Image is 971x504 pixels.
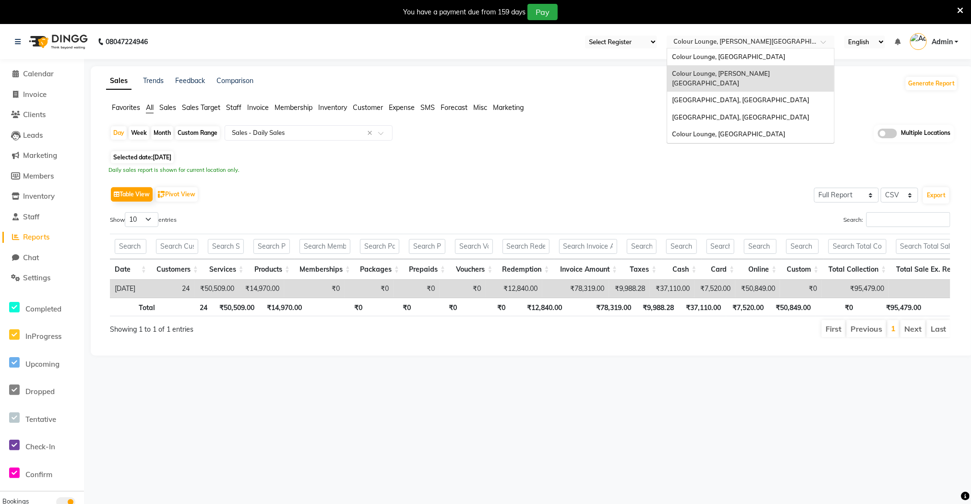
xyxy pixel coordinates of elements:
[146,103,154,112] span: All
[498,259,554,280] th: Redemption: activate to sort column ascending
[781,259,824,280] th: Custom: activate to sort column ascending
[160,298,212,316] th: 24
[455,239,492,254] input: Search Vouchers
[182,103,220,112] span: Sales Target
[23,253,39,262] span: Chat
[226,103,241,112] span: Staff
[212,298,259,316] th: ₹50,509.00
[110,280,143,298] td: [DATE]
[25,332,61,341] span: InProgress
[486,280,542,298] td: ₹12,840.00
[23,69,54,78] span: Calendar
[353,103,383,112] span: Customer
[843,212,950,227] label: Search:
[440,280,486,298] td: ₹0
[25,387,55,396] span: Dropped
[151,126,173,140] div: Month
[25,304,61,313] span: Completed
[567,298,636,316] th: ₹78,319.00
[672,130,785,138] span: Colour Lounge, [GEOGRAPHIC_DATA]
[394,280,440,298] td: ₹0
[636,298,679,316] th: ₹9,988.28
[735,280,780,298] td: ₹50,849.00
[910,33,927,50] img: Admin
[23,171,54,180] span: Members
[622,259,661,280] th: Taxes: activate to sort column ascending
[780,280,822,298] td: ₹0
[891,324,896,333] a: 1
[307,298,367,316] th: ₹0
[2,191,82,202] a: Inventory
[462,298,510,316] th: ₹0
[416,298,462,316] th: ₹0
[527,4,558,20] button: Pay
[300,239,350,254] input: Search Memberships
[153,154,171,161] span: [DATE]
[822,280,889,298] td: ₹95,479.00
[404,259,450,280] th: Prepaids: activate to sort column ascending
[25,415,56,424] span: Tentative
[707,239,735,254] input: Search Card
[503,239,550,254] input: Search Redemption
[129,126,149,140] div: Week
[156,239,198,254] input: Search Customers
[23,110,46,119] span: Clients
[906,77,957,90] button: Generate Report
[667,48,835,144] ng-dropdown-panel: Options list
[679,298,726,316] th: ₹37,110.00
[661,259,701,280] th: Cash: activate to sort column ascending
[672,113,809,121] span: [GEOGRAPHIC_DATA], [GEOGRAPHIC_DATA]
[2,109,82,120] a: Clients
[247,103,269,112] span: Invoice
[866,212,950,227] input: Search:
[409,239,445,254] input: Search Prepaids
[156,187,198,202] button: Pivot View
[111,151,174,163] span: Selected date:
[554,259,622,280] th: Invoice Amount: activate to sort column ascending
[389,103,415,112] span: Expense
[932,37,953,47] span: Admin
[2,212,82,223] a: Staff
[2,273,82,284] a: Settings
[786,239,819,254] input: Search Custom
[23,273,50,282] span: Settings
[249,259,295,280] th: Products: activate to sort column ascending
[143,76,164,85] a: Trends
[355,259,404,280] th: Packages: activate to sort column ascending
[284,280,345,298] td: ₹0
[2,171,82,182] a: Members
[420,103,435,112] span: SMS
[510,298,567,316] th: ₹12,840.00
[2,150,82,161] a: Marketing
[253,239,290,254] input: Search Products
[259,298,307,316] th: ₹14,970.00
[2,232,82,243] a: Reports
[25,470,52,479] span: Confirm
[318,103,347,112] span: Inventory
[627,239,657,254] input: Search Taxes
[158,191,165,198] img: pivot.png
[23,212,39,221] span: Staff
[609,280,650,298] td: ₹9,988.28
[24,28,90,55] img: logo
[239,280,284,298] td: ₹14,970.00
[23,90,47,99] span: Invoice
[901,129,950,138] span: Multiple Locations
[650,280,695,298] td: ₹37,110.00
[858,298,926,316] th: ₹95,479.00
[2,130,82,141] a: Leads
[493,103,524,112] span: Marketing
[175,76,205,85] a: Feedback
[816,298,858,316] th: ₹0
[367,128,375,138] span: Clear all
[143,280,194,298] td: 24
[111,187,153,202] button: Table View
[159,103,176,112] span: Sales
[110,298,160,316] th: Total
[923,187,949,204] button: Export
[208,239,244,254] input: Search Services
[111,126,127,140] div: Day
[672,96,809,104] span: [GEOGRAPHIC_DATA], [GEOGRAPHIC_DATA]
[542,280,609,298] td: ₹78,319.00
[108,166,956,174] div: Daily sales report is shown for current location only.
